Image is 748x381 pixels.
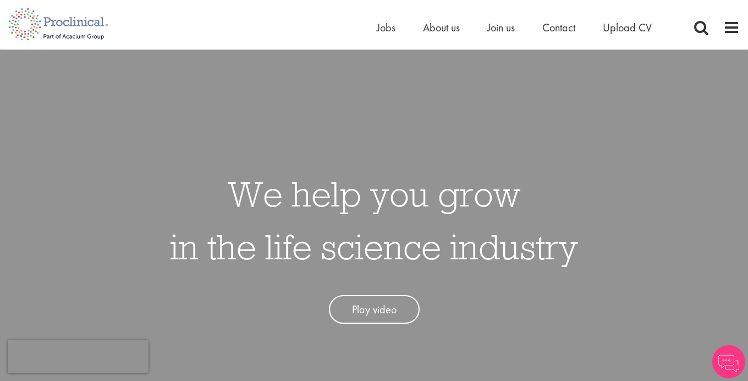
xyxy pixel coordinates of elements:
[542,20,575,35] a: Contact
[487,20,515,35] a: Join us
[377,20,395,35] a: Jobs
[170,167,578,273] h1: We help you grow in the life science industry
[603,20,652,35] a: Upload CV
[712,345,745,378] img: Chatbot
[423,20,460,35] a: About us
[329,295,420,324] a: Play video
